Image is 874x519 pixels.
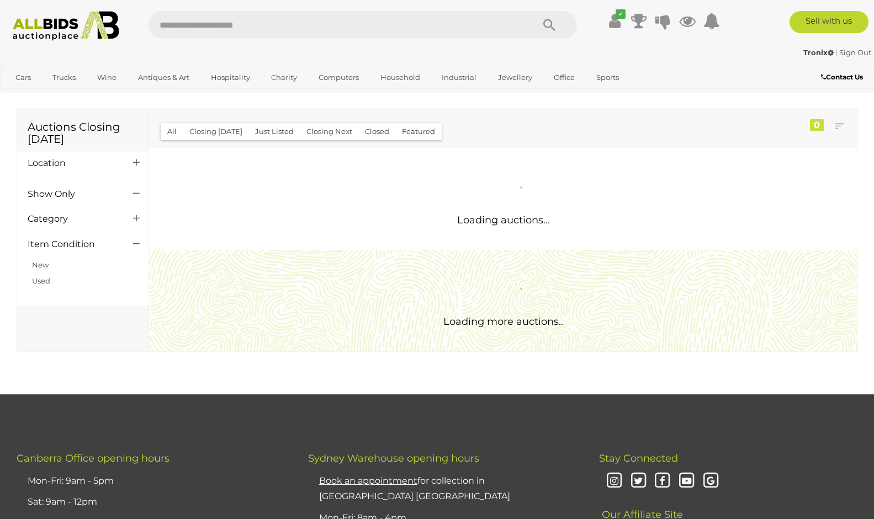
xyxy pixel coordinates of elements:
a: Tronix [803,48,835,57]
span: Stay Connected [599,452,678,464]
button: All [161,123,183,140]
a: Cars [8,68,38,87]
a: Office [547,68,582,87]
strong: Tronix [803,48,834,57]
h4: Category [28,214,116,224]
h4: Location [28,158,116,168]
li: Mon-Fri: 9am - 5pm [25,470,280,492]
i: Facebook [653,472,672,491]
span: Loading more auctions.. [443,315,563,328]
i: Google [701,472,721,491]
button: Search [522,11,577,39]
a: Wine [90,68,124,87]
li: Sat: 9am - 12pm [25,491,280,513]
a: Trucks [45,68,83,87]
button: Closed [358,123,396,140]
img: Allbids.com.au [7,11,125,41]
a: Industrial [435,68,484,87]
button: Just Listed [248,123,300,140]
i: Instagram [605,472,624,491]
a: Sign Out [839,48,871,57]
a: Sports [589,68,626,87]
div: 0 [810,119,824,131]
b: Contact Us [821,73,863,81]
a: Jewellery [491,68,539,87]
span: Loading auctions... [457,214,550,226]
span: Canberra Office opening hours [17,452,169,464]
a: Charity [264,68,304,87]
a: ✔ [606,11,623,31]
h4: Show Only [28,189,116,199]
a: Hospitality [204,68,257,87]
a: Book an appointmentfor collection in [GEOGRAPHIC_DATA] [GEOGRAPHIC_DATA] [319,475,510,502]
a: Used [32,276,50,285]
h4: Item Condition [28,239,116,249]
a: Computers [311,68,366,87]
a: [GEOGRAPHIC_DATA] [8,87,101,105]
i: Twitter [629,472,648,491]
button: Closing [DATE] [183,123,249,140]
a: Antiques & Art [131,68,197,87]
a: New [32,260,49,269]
i: ✔ [616,9,626,19]
span: Sydney Warehouse opening hours [308,452,479,464]
button: Featured [395,123,442,140]
a: Household [373,68,427,87]
button: Closing Next [300,123,359,140]
i: Youtube [677,472,696,491]
a: Sell with us [790,11,868,33]
u: Book an appointment [319,475,417,486]
h1: Auctions Closing [DATE] [28,121,137,145]
span: | [835,48,838,57]
a: Contact Us [821,71,866,83]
